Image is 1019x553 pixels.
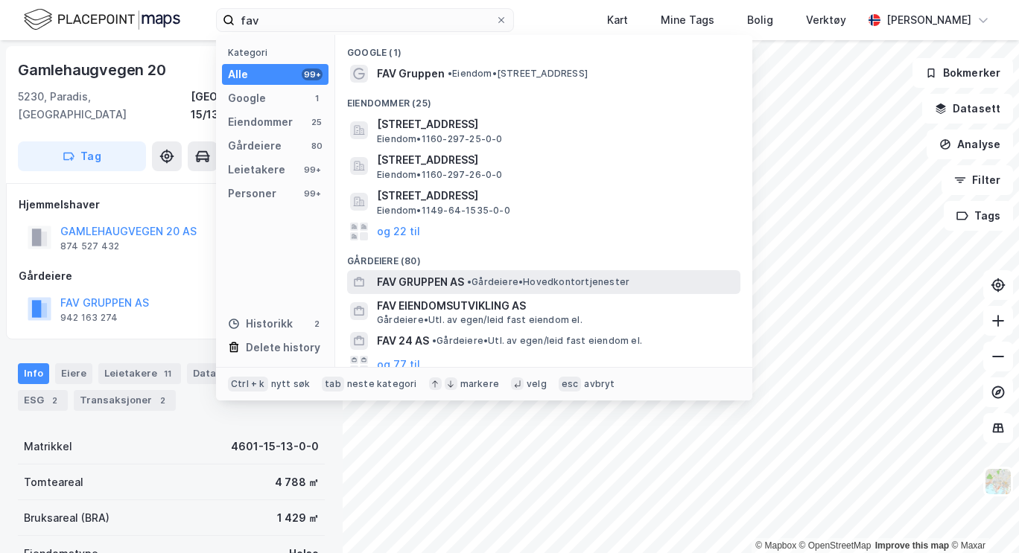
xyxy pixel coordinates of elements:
[942,165,1013,195] button: Filter
[377,297,734,315] span: FAV EIENDOMSUTVIKLING AS
[47,393,62,408] div: 2
[806,11,846,29] div: Verktøy
[432,335,437,346] span: •
[18,390,68,411] div: ESG
[347,378,417,390] div: neste kategori
[377,314,582,326] span: Gårdeiere • Utl. av egen/leid fast eiendom el.
[277,509,319,527] div: 1 429 ㎡
[235,9,495,31] input: Søk på adresse, matrikkel, gårdeiere, leietakere eller personer
[799,540,872,551] a: OpenStreetMap
[302,188,323,199] div: 99+
[875,540,949,551] a: Improve this map
[922,94,1013,124] button: Datasett
[747,11,773,29] div: Bolig
[377,205,510,217] span: Eiendom • 1149-64-1535-0-0
[246,339,320,357] div: Delete history
[311,92,323,104] div: 1
[377,356,420,374] button: og 77 til
[18,88,191,124] div: 5230, Paradis, [GEOGRAPHIC_DATA]
[377,273,464,291] span: FAV GRUPPEN AS
[377,332,429,350] span: FAV 24 AS
[945,482,1019,553] div: Kontrollprogram for chat
[228,185,276,202] div: Personer
[228,65,248,83] div: Alle
[886,11,971,29] div: [PERSON_NAME]
[335,86,752,112] div: Eiendommer (25)
[945,482,1019,553] iframe: Chat Widget
[228,161,285,179] div: Leietakere
[377,65,445,83] span: FAV Gruppen
[231,438,319,455] div: 4601-15-13-0-0
[448,68,588,80] span: Eiendom • [STREET_ADDRESS]
[377,223,420,240] button: og 22 til
[377,133,503,145] span: Eiendom • 1160-297-25-0-0
[228,113,293,131] div: Eiendommer
[187,363,243,384] div: Datasett
[984,467,1012,496] img: Z
[432,335,642,347] span: Gårdeiere • Utl. av egen/leid fast eiendom el.
[18,58,169,82] div: Gamlehaugvegen 20
[24,509,109,527] div: Bruksareal (BRA)
[19,267,324,285] div: Gårdeiere
[377,169,503,181] span: Eiendom • 1160-297-26-0-0
[302,68,323,80] div: 99+
[584,378,615,390] div: avbryt
[228,89,266,107] div: Google
[377,187,734,205] span: [STREET_ADDRESS]
[559,377,582,391] div: esc
[927,130,1013,159] button: Analyse
[460,378,499,390] div: markere
[19,196,324,214] div: Hjemmelshaver
[24,7,180,33] img: logo.f888ab2527a4732fd821a326f86c7f29.svg
[228,47,328,58] div: Kategori
[271,378,311,390] div: nytt søk
[322,377,344,391] div: tab
[467,276,472,287] span: •
[155,393,170,408] div: 2
[448,68,452,79] span: •
[74,390,176,411] div: Transaksjoner
[912,58,1013,88] button: Bokmerker
[18,363,49,384] div: Info
[24,473,83,491] div: Tomteareal
[661,11,714,29] div: Mine Tags
[527,378,547,390] div: velg
[60,240,119,252] div: 874 527 432
[98,363,181,384] div: Leietakere
[302,164,323,176] div: 99+
[160,366,175,381] div: 11
[18,141,146,171] button: Tag
[755,540,796,551] a: Mapbox
[228,315,293,333] div: Historikk
[377,151,734,169] span: [STREET_ADDRESS]
[55,363,92,384] div: Eiere
[377,115,734,133] span: [STREET_ADDRESS]
[60,312,118,324] div: 942 163 274
[944,201,1013,231] button: Tags
[335,35,752,62] div: Google (1)
[228,137,282,155] div: Gårdeiere
[228,377,268,391] div: Ctrl + k
[275,473,319,491] div: 4 788 ㎡
[24,438,72,455] div: Matrikkel
[311,318,323,330] div: 2
[335,243,752,270] div: Gårdeiere (80)
[467,276,629,288] span: Gårdeiere • Hovedkontortjenester
[311,116,323,128] div: 25
[191,88,325,124] div: [GEOGRAPHIC_DATA], 15/13
[607,11,628,29] div: Kart
[311,140,323,152] div: 80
